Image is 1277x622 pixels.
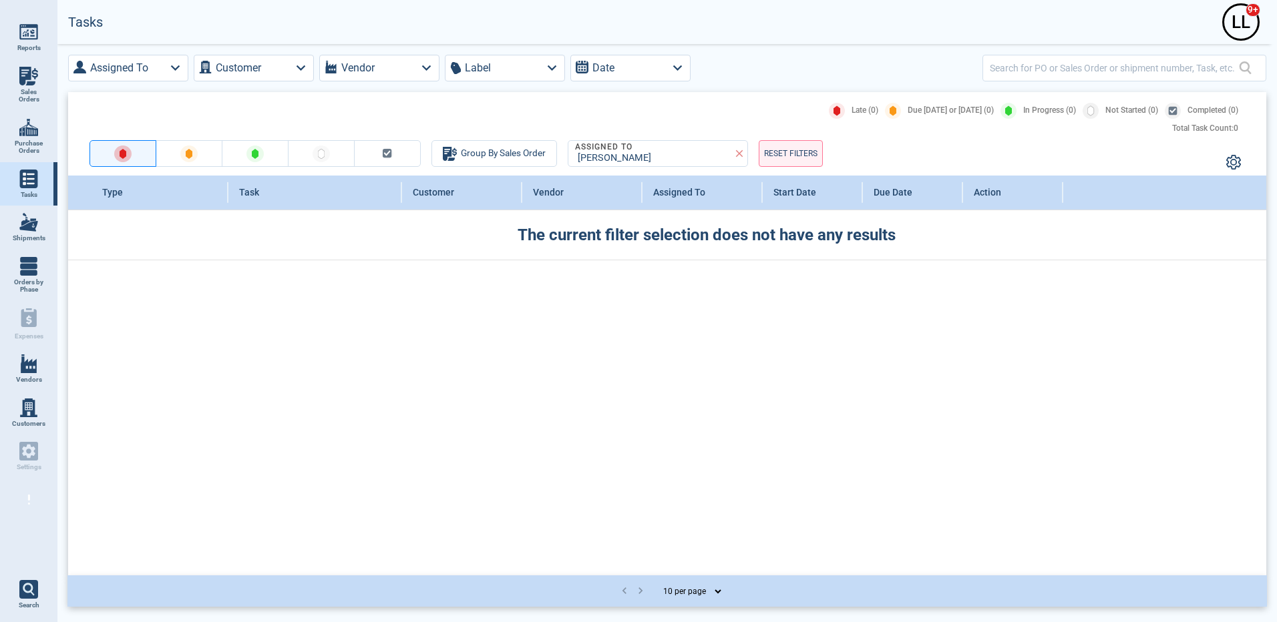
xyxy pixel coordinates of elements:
label: Customer [216,59,261,77]
input: Search for PO or Sales Order or shipment number, Task, etc. [990,58,1239,77]
label: Assigned To [90,59,148,77]
div: L L [1224,5,1258,39]
span: Due [DATE] or [DATE] (0) [908,106,994,115]
div: Group By Sales Order [443,145,546,162]
label: Date [592,59,614,77]
span: 9+ [1246,3,1260,17]
span: Assigned To [653,187,705,198]
img: menu_icon [19,170,38,188]
span: Task [239,187,259,198]
div: [PERSON_NAME] [574,153,737,164]
img: menu_icon [19,67,38,85]
span: Not Started (0) [1105,106,1158,115]
legend: Assigned To [574,143,634,152]
label: Label [465,59,491,77]
div: Total Task Count: 0 [1172,124,1238,133]
span: Type [102,187,123,198]
span: Due Date [874,187,912,198]
span: Late (0) [852,106,878,115]
span: Sales Orders [11,88,47,103]
span: Purchase Orders [11,139,47,155]
h2: Tasks [68,15,103,30]
button: RESET FILTERS [759,140,823,167]
img: menu_icon [19,257,38,276]
button: Group By Sales Order [431,140,557,167]
span: Vendor [533,187,564,198]
button: Date [570,55,691,81]
img: menu_icon [19,118,38,137]
span: Search [19,601,39,609]
span: Completed (0) [1188,106,1238,115]
button: Assigned To [68,55,188,81]
span: Tasks [21,191,37,199]
span: Orders by Phase [11,278,47,294]
span: Start Date [773,187,816,198]
img: menu_icon [19,354,38,373]
span: Reports [17,44,41,52]
button: Label [445,55,565,81]
span: Shipments [13,234,45,242]
label: Vendor [341,59,375,77]
button: Customer [194,55,314,81]
span: Vendors [16,376,42,384]
button: Vendor [319,55,439,81]
img: menu_icon [19,398,38,417]
img: menu_icon [19,213,38,232]
span: Action [974,187,1001,198]
img: menu_icon [19,23,38,41]
span: Customer [413,187,454,198]
span: Customers [12,420,45,428]
nav: pagination navigation [616,583,649,600]
span: In Progress (0) [1023,106,1076,115]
